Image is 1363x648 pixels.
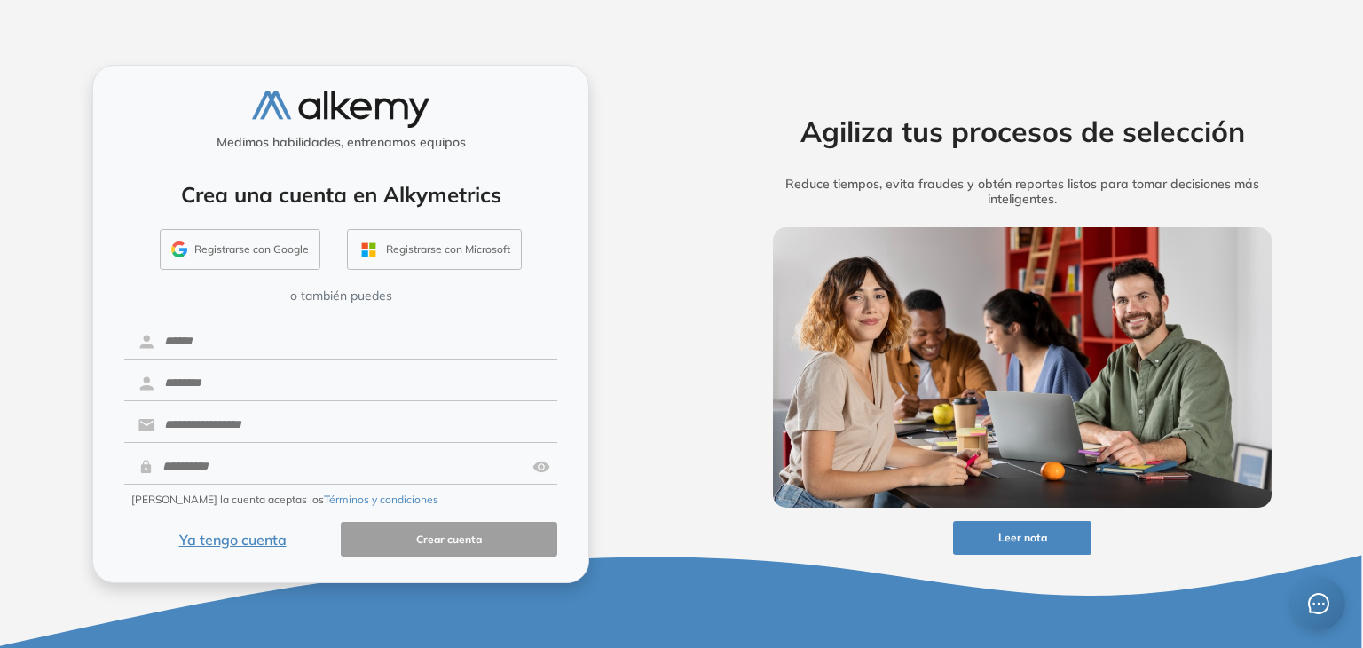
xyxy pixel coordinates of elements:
[116,182,565,208] h4: Crea una cuenta en Alkymetrics
[124,522,341,557] button: Ya tengo cuenta
[347,229,522,270] button: Registrarse con Microsoft
[953,521,1091,556] button: Leer nota
[341,522,557,557] button: Crear cuenta
[1308,593,1329,614] span: message
[171,241,187,257] img: GMAIL_ICON
[773,227,1272,508] img: img-more-info
[358,240,379,260] img: OUTLOOK_ICON
[745,115,1299,148] h2: Agiliza tus procesos de selección
[252,91,429,128] img: logo-alkemy
[100,135,581,150] h5: Medimos habilidades, entrenamos equipos
[324,492,438,508] button: Términos y condiciones
[290,287,392,305] span: o también puedes
[160,229,320,270] button: Registrarse con Google
[745,177,1299,207] h5: Reduce tiempos, evita fraudes y obtén reportes listos para tomar decisiones más inteligentes.
[131,492,438,508] span: [PERSON_NAME] la cuenta aceptas los
[532,450,550,484] img: asd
